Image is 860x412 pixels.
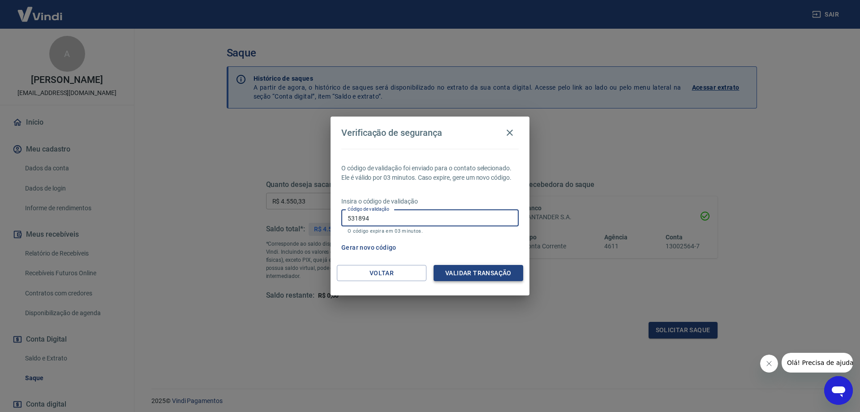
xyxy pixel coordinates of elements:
p: O código expira em 03 minutos. [348,228,512,234]
h4: Verificação de segurança [341,127,442,138]
p: Insira o código de validação [341,197,519,206]
label: Código de validação [348,206,389,213]
button: Validar transação [434,265,523,282]
p: O código de validação foi enviado para o contato selecionado. Ele é válido por 03 minutos. Caso e... [341,164,519,182]
iframe: Fechar mensagem [760,355,778,373]
button: Gerar novo código [338,239,400,256]
button: Voltar [337,265,426,282]
span: Olá! Precisa de ajuda? [5,6,75,13]
iframe: Mensagem da empresa [782,353,853,373]
iframe: Botão para abrir a janela de mensagens [824,376,853,405]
